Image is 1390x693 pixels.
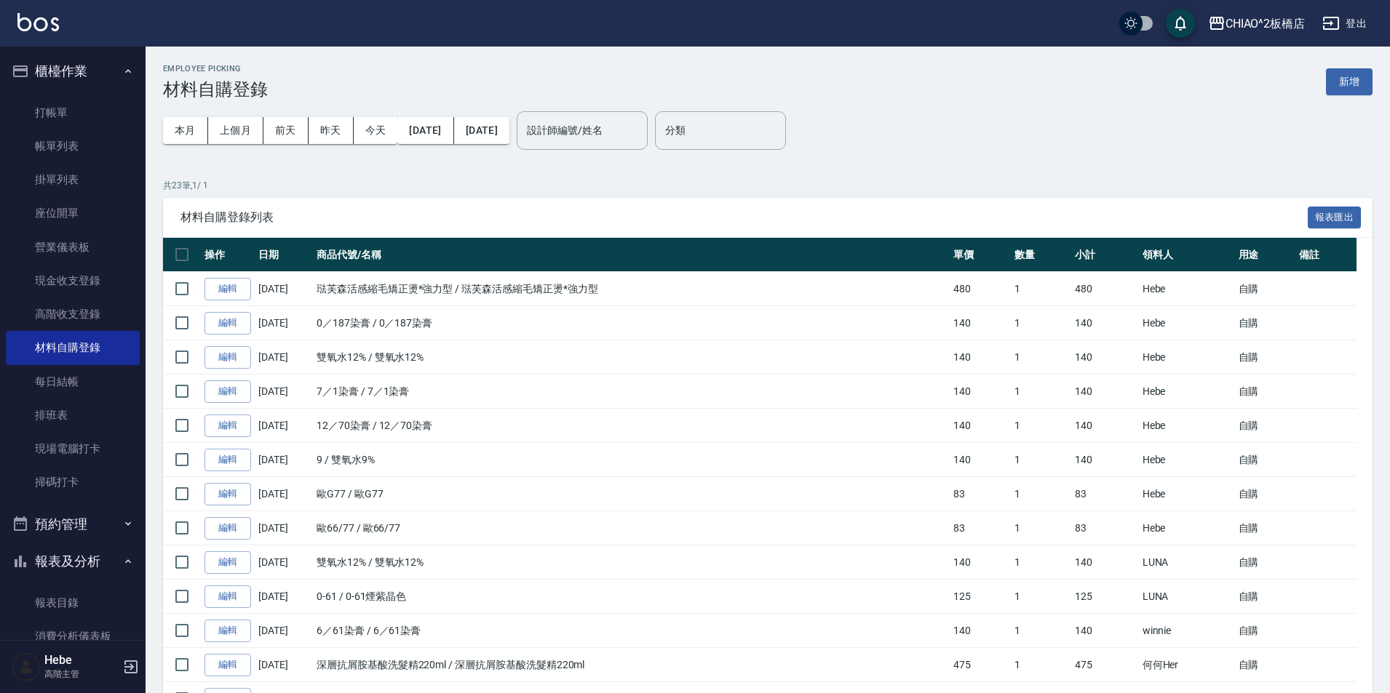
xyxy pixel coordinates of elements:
td: [DATE] [255,545,313,580]
span: 材料自購登錄列表 [180,210,1308,225]
td: LUNA [1139,545,1235,580]
td: 480 [1071,272,1138,306]
td: Hebe [1139,511,1235,545]
a: 編輯 [204,654,251,676]
td: Hebe [1139,477,1235,511]
td: 1 [1011,443,1072,477]
td: 1 [1011,409,1072,443]
td: 自購 [1235,340,1296,374]
a: 報表匯出 [1308,209,1362,223]
td: 83 [1071,511,1138,545]
h5: Hebe [44,653,119,668]
a: 掛單列表 [6,163,140,196]
td: 140 [1071,443,1138,477]
td: 1 [1011,511,1072,545]
td: 自購 [1235,580,1296,614]
td: 140 [950,409,1011,443]
td: 140 [1071,545,1138,580]
button: [DATE] [454,117,509,144]
button: 登出 [1316,10,1373,37]
button: 報表匯出 [1308,207,1362,229]
td: 140 [1071,409,1138,443]
td: 6／61染膏 / 6／61染膏 [313,614,950,648]
td: [DATE] [255,409,313,443]
button: [DATE] [397,117,453,144]
a: 高階收支登錄 [6,297,140,331]
td: 140 [950,545,1011,580]
td: 何何Her [1139,648,1235,682]
td: 1 [1011,580,1072,614]
a: 編輯 [204,312,251,335]
td: Hebe [1139,272,1235,306]
p: 共 23 筆, 1 / 1 [163,179,1373,192]
td: Hebe [1139,374,1235,409]
td: 自購 [1235,614,1296,648]
h3: 材料自購登錄 [163,79,268,100]
button: save [1166,9,1195,38]
button: 今天 [354,117,398,144]
th: 日期 [255,238,313,272]
button: 前天 [263,117,309,144]
button: 櫃檯作業 [6,52,140,90]
td: 1 [1011,374,1072,409]
th: 單價 [950,238,1011,272]
td: [DATE] [255,511,313,545]
td: 140 [1071,306,1138,340]
td: 140 [950,306,1011,340]
td: [DATE] [255,648,313,682]
a: 編輯 [204,380,251,403]
td: 雙氧水12% / 雙氧水12% [313,340,950,374]
td: 歐66/77 / 歐66/77 [313,511,950,545]
th: 數量 [1011,238,1072,272]
td: 1 [1011,306,1072,340]
td: [DATE] [255,340,313,374]
td: 83 [1071,477,1138,511]
a: 營業儀表板 [6,231,140,264]
td: [DATE] [255,477,313,511]
td: 480 [950,272,1011,306]
a: 現金收支登錄 [6,264,140,297]
button: 預約管理 [6,505,140,543]
td: 1 [1011,477,1072,511]
td: [DATE] [255,306,313,340]
td: 140 [1071,340,1138,374]
td: 140 [950,614,1011,648]
td: 7／1染膏 / 7／1染膏 [313,374,950,409]
td: 自購 [1235,545,1296,580]
td: 歐G77 / 歐G77 [313,477,950,511]
a: 掃碼打卡 [6,465,140,499]
td: 140 [950,340,1011,374]
td: 自購 [1235,511,1296,545]
p: 高階主管 [44,668,119,681]
a: 新增 [1326,74,1373,88]
td: 140 [1071,374,1138,409]
a: 編輯 [204,346,251,369]
td: 雙氧水12% / 雙氧水12% [313,545,950,580]
td: [DATE] [255,614,313,648]
img: Logo [17,13,59,31]
a: 帳單列表 [6,129,140,163]
img: Person [12,652,41,681]
a: 報表目錄 [6,586,140,620]
td: 125 [1071,580,1138,614]
a: 排班表 [6,398,140,432]
button: CHIAO^2板橋店 [1202,9,1311,39]
td: Hebe [1139,409,1235,443]
div: CHIAO^2板橋店 [1226,15,1306,33]
th: 備註 [1295,238,1357,272]
td: 自購 [1235,648,1296,682]
td: 1 [1011,272,1072,306]
a: 編輯 [204,585,251,608]
td: 深層抗屑胺基酸洗髮精220ml / 深層抗屑胺基酸洗髮精220ml [313,648,950,682]
td: 自購 [1235,306,1296,340]
td: 自購 [1235,272,1296,306]
td: 0／187染膏 / 0／187染膏 [313,306,950,340]
a: 編輯 [204,414,251,437]
td: 1 [1011,340,1072,374]
a: 現場電腦打卡 [6,432,140,465]
a: 打帳單 [6,96,140,129]
td: 475 [1071,648,1138,682]
a: 材料自購登錄 [6,331,140,364]
td: 1 [1011,648,1072,682]
td: 83 [950,511,1011,545]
